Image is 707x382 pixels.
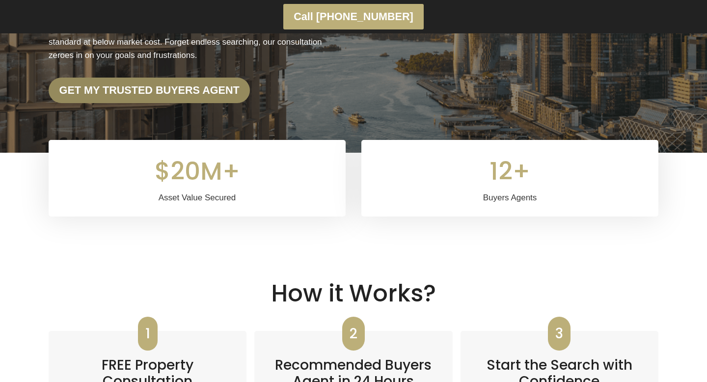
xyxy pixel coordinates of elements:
p: We recommend Australia’s trusted buyers agents, vetted, ethical, above industry standard at below... [49,22,346,62]
h2: How it Works? [49,279,658,308]
div: Asset Value Secured [60,191,334,204]
div: $20M+ [60,152,334,191]
div: Buyers Agents [373,191,647,204]
a: Get my trusted Buyers Agent [49,78,250,103]
mark: 2 [342,317,365,351]
strong: Call [PHONE_NUMBER] [294,10,413,23]
div: 12+ [373,152,647,191]
mark: 3 [548,317,571,351]
mark: 1 [138,317,158,351]
strong: Get my trusted Buyers Agent [59,84,240,96]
